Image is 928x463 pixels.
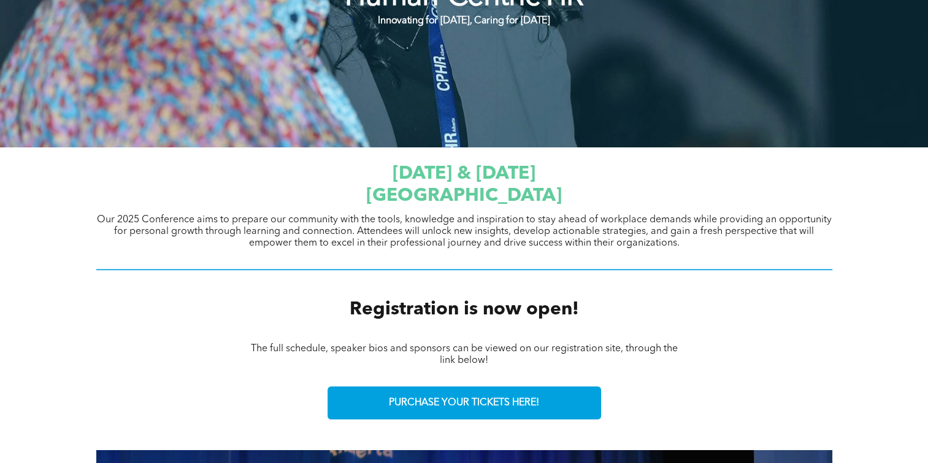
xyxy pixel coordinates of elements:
[393,165,535,183] span: [DATE] & [DATE]
[251,344,678,365] span: The full schedule, speaker bios and sponsors can be viewed on our registration site, through the ...
[366,187,562,205] span: [GEOGRAPHIC_DATA]
[328,386,601,419] a: PURCHASE YOUR TICKETS HERE!
[97,215,832,248] span: Our 2025 Conference aims to prepare our community with the tools, knowledge and inspiration to st...
[389,397,539,409] span: PURCHASE YOUR TICKETS HERE!
[350,300,579,319] span: Registration is now open!
[378,16,550,26] strong: Innovating for [DATE], Caring for [DATE]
